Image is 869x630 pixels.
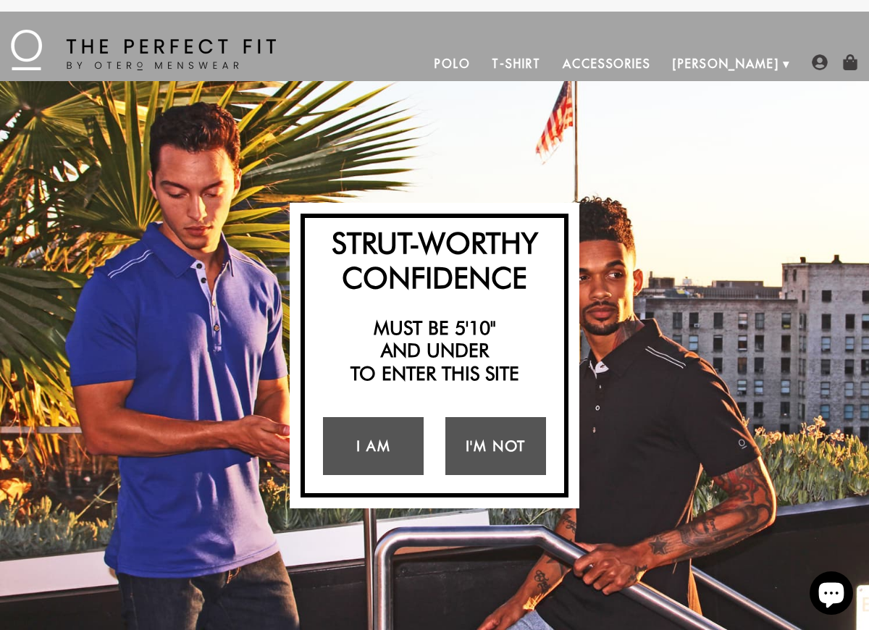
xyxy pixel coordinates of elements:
h2: Strut-Worthy Confidence [312,225,557,295]
img: The Perfect Fit - by Otero Menswear - Logo [11,30,276,70]
img: shopping-bag-icon.png [842,54,858,70]
img: user-account-icon.png [812,54,828,70]
a: I'm Not [445,417,546,475]
a: T-Shirt [481,46,551,81]
a: Polo [424,46,482,81]
a: I Am [323,417,424,475]
a: Accessories [552,46,662,81]
a: [PERSON_NAME] [662,46,790,81]
h2: Must be 5'10" and under to enter this site [312,316,557,385]
inbox-online-store-chat: Shopify online store chat [805,571,857,618]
